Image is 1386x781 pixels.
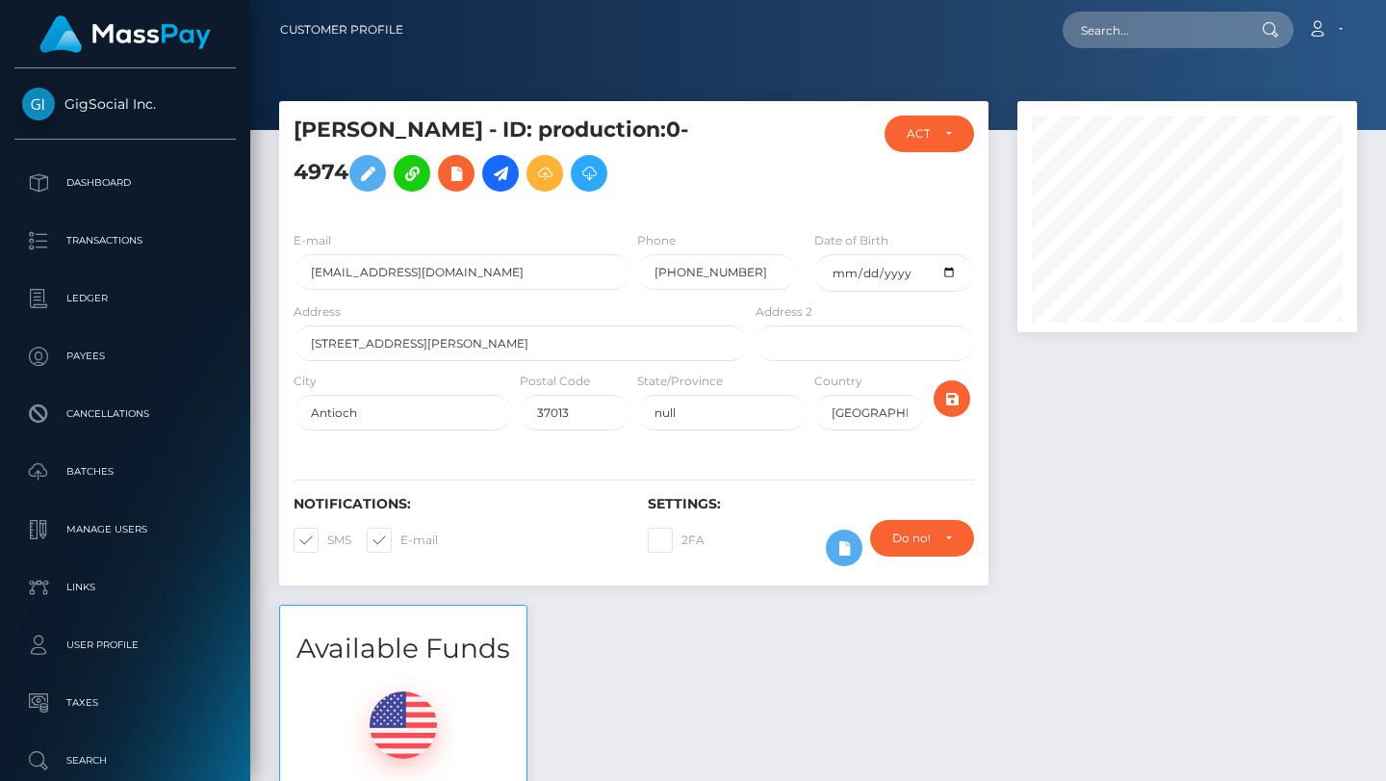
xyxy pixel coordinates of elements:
[870,520,974,557] button: Do not require
[22,226,228,255] p: Transactions
[756,303,812,321] label: Address 2
[14,95,236,113] span: GigSocial Inc.
[814,373,862,390] label: Country
[885,116,974,152] button: ACTIVE
[39,15,211,53] img: MassPay Logo
[1063,12,1244,48] input: Search...
[648,496,973,512] h6: Settings:
[294,528,351,553] label: SMS
[22,457,228,486] p: Batches
[14,506,236,554] a: Manage Users
[892,531,930,546] div: Do not require
[22,573,228,602] p: Links
[482,155,519,192] a: Initiate Payout
[14,563,236,612] a: Links
[637,373,723,390] label: State/Province
[14,679,236,727] a: Taxes
[14,448,236,496] a: Batches
[280,10,403,50] a: Customer Profile
[22,169,228,197] p: Dashboard
[294,496,619,512] h6: Notifications:
[22,400,228,429] p: Cancellations
[14,621,236,669] a: User Profile
[280,630,526,667] h3: Available Funds
[520,373,590,390] label: Postal Code
[22,284,228,313] p: Ledger
[22,515,228,544] p: Manage Users
[637,232,676,249] label: Phone
[294,373,317,390] label: City
[814,232,888,249] label: Date of Birth
[14,274,236,323] a: Ledger
[370,691,437,759] img: USD.png
[14,217,236,265] a: Transactions
[22,342,228,371] p: Payees
[294,303,341,321] label: Address
[14,332,236,380] a: Payees
[907,126,930,142] div: ACTIVE
[14,159,236,207] a: Dashboard
[294,232,331,249] label: E-mail
[294,116,737,201] h5: [PERSON_NAME] - ID: production:0-4974
[22,689,228,717] p: Taxes
[14,390,236,438] a: Cancellations
[22,746,228,775] p: Search
[22,88,55,120] img: GigSocial Inc.
[648,528,705,553] label: 2FA
[22,631,228,660] p: User Profile
[367,528,438,553] label: E-mail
